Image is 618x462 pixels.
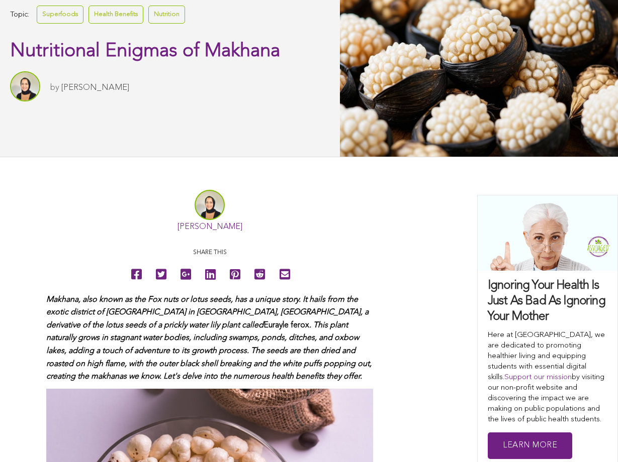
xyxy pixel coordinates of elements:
[568,414,618,462] iframe: Chat Widget
[10,42,280,61] span: Nutritional Enigmas of Makhana
[148,6,185,23] a: Nutrition
[10,8,29,22] span: Topic:
[46,294,373,384] p: Eurayle ferox
[46,296,369,329] span: Makhana, also known as the Fox nuts or lotus seeds, has a unique story. It hails from the exotic ...
[10,71,40,101] img: Dr. Sana Mian
[488,432,572,459] a: Learn More
[46,248,373,258] p: Share this
[50,83,59,92] span: by
[61,83,129,92] a: [PERSON_NAME]
[37,6,83,23] a: Superfoods
[89,6,143,23] a: Health Benefits
[46,321,372,381] span: . This plant naturally grows in stagnant water bodies, including swamps, ponds, ditches, and oxbo...
[178,223,242,231] a: [PERSON_NAME]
